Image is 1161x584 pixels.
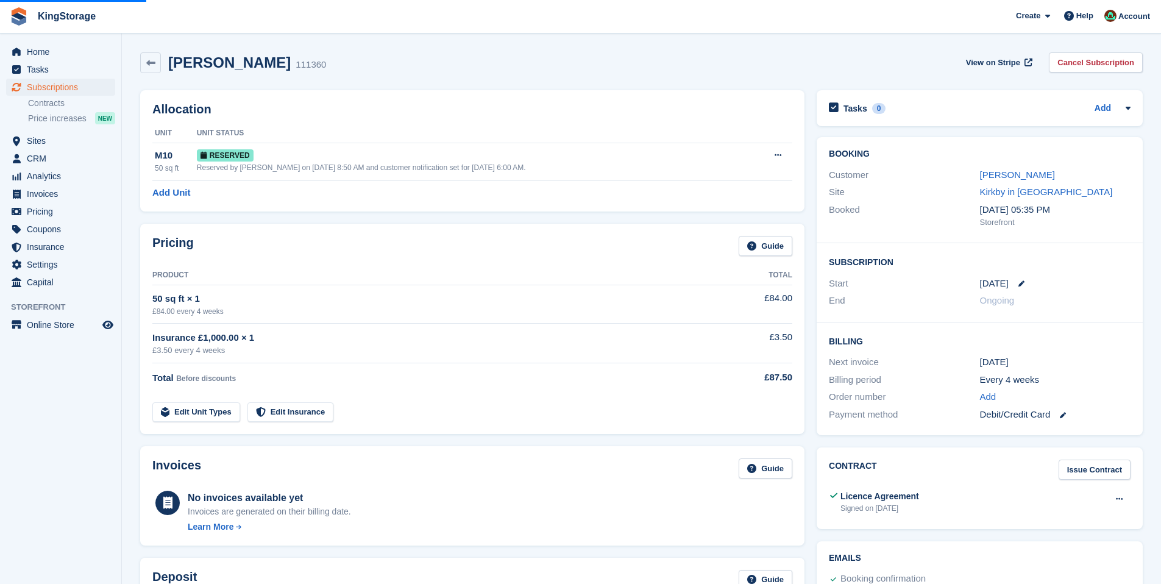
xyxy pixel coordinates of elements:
a: menu [6,132,115,149]
a: Preview store [101,318,115,332]
a: Learn More [188,521,351,533]
a: menu [6,185,115,202]
span: Before discounts [176,374,236,383]
div: Licence Agreement [840,490,919,503]
a: [PERSON_NAME] [980,169,1055,180]
a: Edit Unit Types [152,402,240,422]
a: menu [6,256,115,273]
h2: Billing [829,335,1131,347]
div: Storefront [980,216,1131,229]
div: Billing period [829,373,979,387]
div: Every 4 weeks [980,373,1131,387]
span: Pricing [27,203,100,220]
span: Create [1016,10,1040,22]
span: Subscriptions [27,79,100,96]
a: menu [6,150,115,167]
span: Price increases [28,113,87,124]
div: Site [829,185,979,199]
h2: [PERSON_NAME] [168,54,291,71]
div: Customer [829,168,979,182]
a: menu [6,79,115,96]
h2: Allocation [152,102,792,116]
td: £84.00 [707,285,792,323]
th: Product [152,266,707,285]
th: Total [707,266,792,285]
a: Contracts [28,98,115,109]
a: Add [1095,102,1111,116]
span: Analytics [27,168,100,185]
a: Guide [739,236,792,256]
a: menu [6,238,115,255]
div: 50 sq ft [155,163,197,174]
th: Unit Status [197,124,750,143]
span: Invoices [27,185,100,202]
div: Next invoice [829,355,979,369]
span: Ongoing [980,295,1015,305]
a: menu [6,221,115,238]
a: Cancel Subscription [1049,52,1143,73]
a: Price increases NEW [28,112,115,125]
span: Settings [27,256,100,273]
div: Payment method [829,408,979,422]
span: Online Store [27,316,100,333]
span: Sites [27,132,100,149]
span: Coupons [27,221,100,238]
span: Home [27,43,100,60]
a: Kirkby in [GEOGRAPHIC_DATA] [980,187,1113,197]
div: M10 [155,149,197,163]
div: Invoices are generated on their billing date. [188,505,351,518]
a: menu [6,43,115,60]
h2: Booking [829,149,1131,159]
span: Reserved [197,149,254,162]
div: Order number [829,390,979,404]
h2: Pricing [152,236,194,256]
div: Signed on [DATE] [840,503,919,514]
span: Storefront [11,301,121,313]
a: Add [980,390,996,404]
div: Debit/Credit Card [980,408,1131,422]
span: Tasks [27,61,100,78]
h2: Contract [829,460,877,480]
div: 0 [872,103,886,114]
span: View on Stripe [966,57,1020,69]
td: £3.50 [707,324,792,363]
div: Learn More [188,521,233,533]
h2: Tasks [843,103,867,114]
a: Issue Contract [1059,460,1131,480]
div: £87.50 [707,371,792,385]
a: menu [6,61,115,78]
a: menu [6,316,115,333]
img: John King [1104,10,1117,22]
a: View on Stripe [961,52,1035,73]
span: Help [1076,10,1093,22]
a: menu [6,274,115,291]
span: Account [1118,10,1150,23]
a: menu [6,203,115,220]
th: Unit [152,124,197,143]
span: Capital [27,274,100,291]
time: 2025-10-04 00:00:00 UTC [980,277,1009,291]
a: Edit Insurance [247,402,334,422]
a: Add Unit [152,186,190,200]
h2: Subscription [829,255,1131,268]
img: stora-icon-8386f47178a22dfd0bd8f6a31ec36ba5ce8667c1dd55bd0f319d3a0aa187defe.svg [10,7,28,26]
div: 50 sq ft × 1 [152,292,707,306]
a: menu [6,168,115,185]
span: Insurance [27,238,100,255]
div: £3.50 every 4 weeks [152,344,707,357]
div: Start [829,277,979,291]
div: [DATE] [980,355,1131,369]
div: [DATE] 05:35 PM [980,203,1131,217]
div: NEW [95,112,115,124]
div: 111360 [296,58,326,72]
div: Booked [829,203,979,229]
a: Guide [739,458,792,479]
a: KingStorage [33,6,101,26]
h2: Invoices [152,458,201,479]
h2: Emails [829,554,1131,563]
div: No invoices available yet [188,491,351,505]
div: Insurance £1,000.00 × 1 [152,331,707,345]
div: £84.00 every 4 weeks [152,306,707,317]
span: Total [152,372,174,383]
span: CRM [27,150,100,167]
